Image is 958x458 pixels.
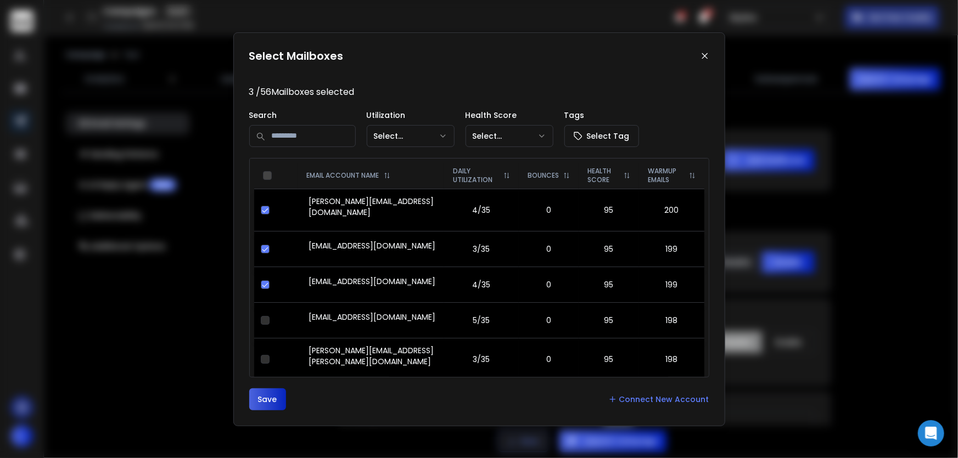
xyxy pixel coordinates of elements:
td: 3/35 [444,338,519,381]
td: 4/35 [444,267,519,303]
div: Open Intercom Messenger [918,420,944,446]
button: Select... [466,125,553,147]
p: [PERSON_NAME][EMAIL_ADDRESS][DOMAIN_NAME] [309,196,438,218]
p: 0 [525,315,572,326]
td: 95 [579,303,639,338]
td: 199 [639,231,704,267]
p: DAILY UTILIZATION [453,167,499,184]
td: 95 [579,231,639,267]
p: [PERSON_NAME][EMAIL_ADDRESS][PERSON_NAME][DOMAIN_NAME] [309,345,438,367]
p: 0 [525,205,572,216]
button: Select... [367,125,455,147]
p: [EMAIL_ADDRESS][DOMAIN_NAME] [309,312,436,323]
button: Save [249,388,286,410]
p: WARMUP EMAILS [648,167,685,184]
p: Utilization [367,110,455,121]
td: 200 [639,189,704,231]
button: Select Tag [564,125,639,147]
p: [EMAIL_ADDRESS][DOMAIN_NAME] [309,240,436,251]
p: 0 [525,279,572,290]
p: 0 [525,244,572,255]
td: 199 [639,267,704,303]
p: Tags [564,110,639,121]
td: 95 [579,189,639,231]
td: 3/35 [444,231,519,267]
p: 3 / 56 Mailboxes selected [249,86,709,99]
p: BOUNCES [528,171,559,180]
td: 4/35 [444,189,519,231]
p: [EMAIL_ADDRESS][DOMAIN_NAME] [309,276,436,287]
p: HEALTH SCORE [587,167,619,184]
a: Connect New Account [608,394,709,405]
td: 95 [579,338,639,381]
p: 0 [525,354,572,365]
p: Health Score [466,110,553,121]
td: 198 [639,303,704,338]
td: 198 [639,338,704,381]
p: Search [249,110,356,121]
div: EMAIL ACCOUNT NAME [307,171,435,180]
td: 5/35 [444,303,519,338]
h1: Select Mailboxes [249,48,344,64]
td: 95 [579,267,639,303]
